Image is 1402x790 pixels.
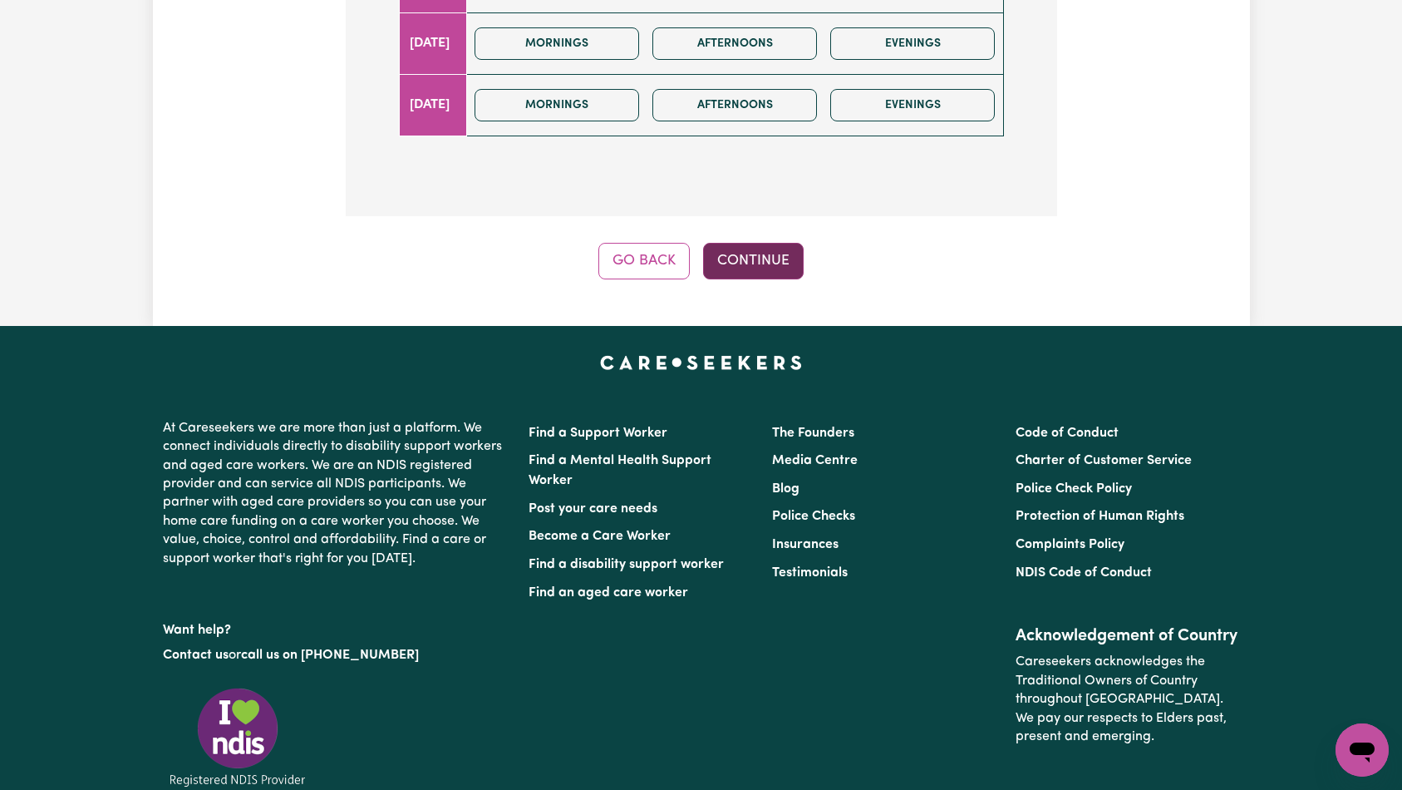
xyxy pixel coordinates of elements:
a: NDIS Code of Conduct [1016,566,1152,580]
td: [DATE] [399,74,467,136]
p: Careseekers acknowledges the Traditional Owners of Country throughout [GEOGRAPHIC_DATA]. We pay o... [1016,646,1239,753]
p: At Careseekers we are more than just a platform. We connect individuals directly to disability su... [163,412,509,575]
iframe: Button to launch messaging window [1336,723,1389,777]
a: Police Check Policy [1016,482,1132,496]
a: Find a Mental Health Support Worker [529,454,711,487]
a: Careseekers home page [600,356,802,369]
p: or [163,639,509,671]
button: Go Back [598,243,690,279]
button: Evenings [830,89,995,121]
button: Continue [703,243,804,279]
button: Afternoons [652,27,817,60]
a: Find a Support Worker [529,427,667,440]
a: Become a Care Worker [529,530,671,543]
button: Mornings [475,89,639,121]
td: [DATE] [399,12,467,74]
a: Protection of Human Rights [1016,510,1184,523]
a: Code of Conduct [1016,427,1119,440]
a: Post your care needs [529,502,657,516]
p: Want help? [163,615,509,639]
h2: Acknowledgement of Country [1016,626,1239,646]
a: Find an aged care worker [529,586,688,600]
a: Insurances [772,538,839,551]
a: Charter of Customer Service [1016,454,1192,467]
a: Police Checks [772,510,855,523]
button: Afternoons [652,89,817,121]
a: Testimonials [772,566,848,580]
a: Contact us [163,649,229,662]
img: Registered NDIS provider [163,685,312,789]
button: Evenings [830,27,995,60]
a: Blog [772,482,799,496]
button: Mornings [475,27,639,60]
a: Find a disability support worker [529,558,724,571]
a: Media Centre [772,454,858,467]
a: The Founders [772,427,854,440]
a: call us on [PHONE_NUMBER] [241,649,419,662]
a: Complaints Policy [1016,538,1124,551]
